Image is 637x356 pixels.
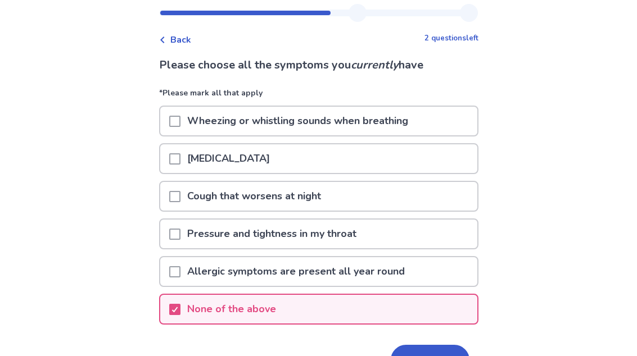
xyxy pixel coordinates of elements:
p: Cough that worsens at night [180,182,328,211]
p: [MEDICAL_DATA] [180,144,277,173]
p: Pressure and tightness in my throat [180,220,363,248]
span: Back [170,33,191,47]
p: *Please mark all that apply [159,87,478,106]
p: Wheezing or whistling sounds when breathing [180,107,415,135]
i: currently [351,57,399,72]
p: Allergic symptoms are present all year round [180,257,412,286]
p: Please choose all the symptoms you have [159,57,478,74]
p: 2 questions left [424,33,478,44]
p: None of the above [180,295,283,323]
